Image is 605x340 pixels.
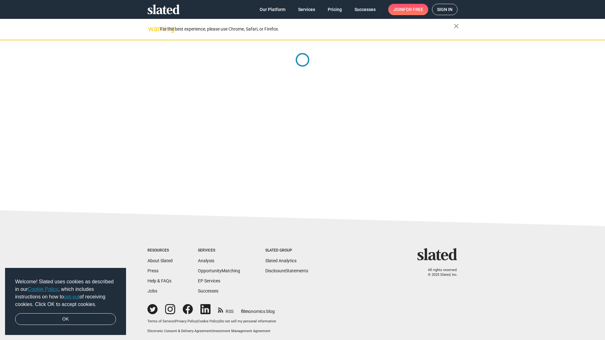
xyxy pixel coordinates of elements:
[198,248,240,253] div: Services
[147,258,173,263] a: About Slated
[198,268,240,273] a: OpportunityMatching
[147,278,171,283] a: Help & FAQs
[293,4,320,15] a: Services
[421,268,458,277] p: All rights reserved. © 2025 Slated, Inc.
[255,4,291,15] a: Our Platform
[147,319,174,323] a: Terms of Service
[265,258,297,263] a: Slated Analytics
[219,319,220,323] span: |
[432,4,458,15] a: Sign in
[328,4,342,15] span: Pricing
[452,22,460,30] mat-icon: close
[265,248,308,253] div: Slated Group
[349,4,381,15] a: Successes
[197,319,198,323] span: |
[147,268,158,273] a: Press
[298,4,315,15] span: Services
[64,294,80,299] a: opt-out
[260,4,285,15] span: Our Platform
[147,288,157,293] a: Jobs
[403,4,423,15] span: for free
[15,313,116,325] a: dismiss cookie message
[198,278,220,283] a: EP Services
[174,319,175,323] span: |
[265,268,308,273] a: DisclosureStatements
[198,288,218,293] a: Successes
[213,329,270,333] a: Investment Management Agreement
[218,305,233,314] a: RSS
[241,309,249,314] span: film
[28,286,58,292] a: Cookie Policy
[198,319,219,323] a: Cookie Policy
[15,278,116,308] span: Welcome! Slated uses cookies as described in our , which includes instructions on how to of recei...
[175,319,197,323] a: Privacy Policy
[5,268,126,335] div: cookieconsent
[388,4,428,15] a: Joinfor free
[160,25,454,33] div: For the best experience, please use Chrome, Safari, or Firefox.
[198,258,214,263] a: Analysis
[220,319,276,324] button: Do not sell my personal information
[354,4,376,15] span: Successes
[212,329,213,333] span: |
[147,329,212,333] a: Electronic Consent & Delivery Agreement
[148,25,156,32] mat-icon: warning
[323,4,347,15] a: Pricing
[393,4,423,15] span: Join
[147,248,173,253] div: Resources
[241,303,275,314] a: filmonomics blog
[437,4,452,15] span: Sign in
